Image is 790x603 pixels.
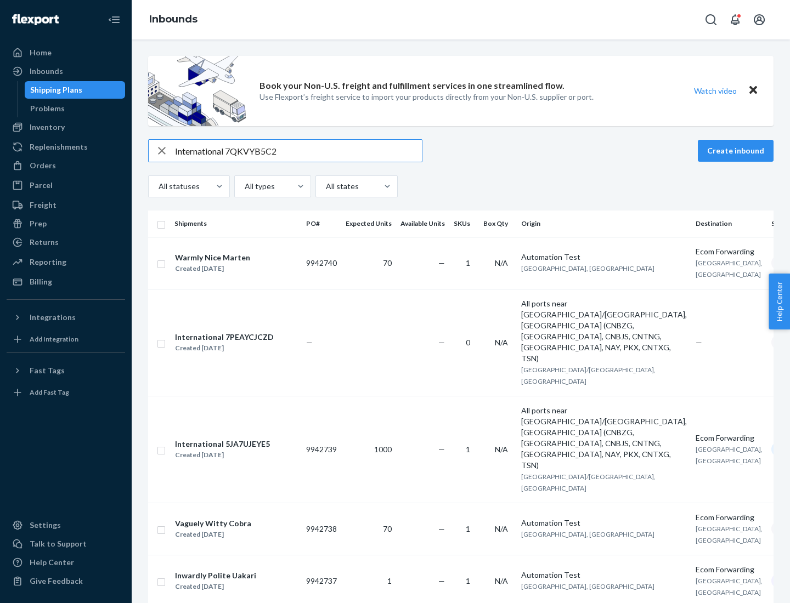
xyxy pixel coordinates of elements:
[521,405,687,471] div: All ports near [GEOGRAPHIC_DATA]/[GEOGRAPHIC_DATA], [GEOGRAPHIC_DATA] (CNBZG, [GEOGRAPHIC_DATA], ...
[383,258,392,268] span: 70
[7,384,125,401] a: Add Fast Tag
[495,338,508,347] span: N/A
[521,264,654,272] span: [GEOGRAPHIC_DATA], [GEOGRAPHIC_DATA]
[696,246,763,257] div: Ecom Forwarding
[170,211,302,237] th: Shipments
[7,516,125,534] a: Settings
[7,273,125,291] a: Billing
[302,211,341,237] th: PO#
[12,14,59,25] img: Flexport logo
[438,524,445,533] span: —
[696,259,763,278] span: [GEOGRAPHIC_DATA], [GEOGRAPHIC_DATA]
[696,445,763,465] span: [GEOGRAPHIC_DATA], [GEOGRAPHIC_DATA]
[30,257,66,268] div: Reporting
[466,338,470,347] span: 0
[387,576,392,585] span: 1
[748,9,770,31] button: Open account menu
[517,211,691,237] th: Origin
[466,258,470,268] span: 1
[495,524,508,533] span: N/A
[30,66,63,77] div: Inbounds
[302,237,341,289] td: 9942740
[175,343,274,354] div: Created [DATE]
[438,258,445,268] span: —
[25,81,126,99] a: Shipping Plans
[30,47,52,58] div: Home
[30,365,65,376] div: Fast Tags
[466,524,470,533] span: 1
[30,160,56,171] div: Orders
[30,520,61,531] div: Settings
[30,312,76,323] div: Integrations
[696,338,702,347] span: —
[30,276,52,287] div: Billing
[175,518,251,529] div: Vaguely Witty Cobra
[30,141,88,152] div: Replenishments
[7,215,125,232] a: Prep
[521,473,656,492] span: [GEOGRAPHIC_DATA]/[GEOGRAPHIC_DATA], [GEOGRAPHIC_DATA]
[149,13,198,25] a: Inbounds
[30,200,57,211] div: Freight
[696,525,763,544] span: [GEOGRAPHIC_DATA], [GEOGRAPHIC_DATA]
[495,576,508,585] span: N/A
[449,211,479,237] th: SKUs
[30,218,47,229] div: Prep
[341,211,396,237] th: Expected Units
[302,396,341,503] td: 9942739
[374,445,392,454] span: 1000
[259,79,565,92] p: Book your Non-U.S. freight and fulfillment services in one streamlined flow.
[7,572,125,590] button: Give Feedback
[495,258,508,268] span: N/A
[7,535,125,553] a: Talk to Support
[724,9,746,31] button: Open notifications
[521,298,687,364] div: All ports near [GEOGRAPHIC_DATA]/[GEOGRAPHIC_DATA], [GEOGRAPHIC_DATA] (CNBZG, [GEOGRAPHIC_DATA], ...
[7,362,125,379] button: Fast Tags
[438,338,445,347] span: —
[521,530,654,538] span: [GEOGRAPHIC_DATA], [GEOGRAPHIC_DATA]
[687,83,744,99] button: Watch video
[30,538,87,549] div: Talk to Support
[479,211,517,237] th: Box Qty
[521,582,654,590] span: [GEOGRAPHIC_DATA], [GEOGRAPHIC_DATA]
[7,62,125,80] a: Inbounds
[30,576,83,587] div: Give Feedback
[259,92,594,103] p: Use Flexport’s freight service to import your products directly from your Non-U.S. supplier or port.
[7,309,125,326] button: Integrations
[7,138,125,156] a: Replenishments
[30,334,78,344] div: Add Integration
[30,103,65,114] div: Problems
[438,576,445,585] span: —
[495,445,508,454] span: N/A
[175,439,270,450] div: International 5JA7UJEYE5
[696,512,763,523] div: Ecom Forwarding
[7,157,125,174] a: Orders
[103,9,125,31] button: Close Navigation
[769,274,790,329] button: Help Center
[7,44,125,61] a: Home
[30,122,65,133] div: Inventory
[700,9,722,31] button: Open Search Box
[244,181,245,192] input: All types
[175,529,251,540] div: Created [DATE]
[30,84,82,95] div: Shipping Plans
[7,177,125,194] a: Parcel
[696,577,763,596] span: [GEOGRAPHIC_DATA], [GEOGRAPHIC_DATA]
[696,433,763,443] div: Ecom Forwarding
[175,570,256,581] div: Inwardly Polite Uakari
[521,366,656,385] span: [GEOGRAPHIC_DATA]/[GEOGRAPHIC_DATA], [GEOGRAPHIC_DATA]
[7,196,125,214] a: Freight
[691,211,767,237] th: Destination
[696,564,763,575] div: Ecom Forwarding
[7,234,125,251] a: Returns
[521,570,687,581] div: Automation Test
[7,118,125,136] a: Inventory
[175,332,274,343] div: International 7PEAYCJCZD
[175,252,250,263] div: Warmly Nice Marten
[466,576,470,585] span: 1
[140,4,206,36] ol: breadcrumbs
[30,557,74,568] div: Help Center
[30,237,59,248] div: Returns
[175,450,270,460] div: Created [DATE]
[175,581,256,592] div: Created [DATE]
